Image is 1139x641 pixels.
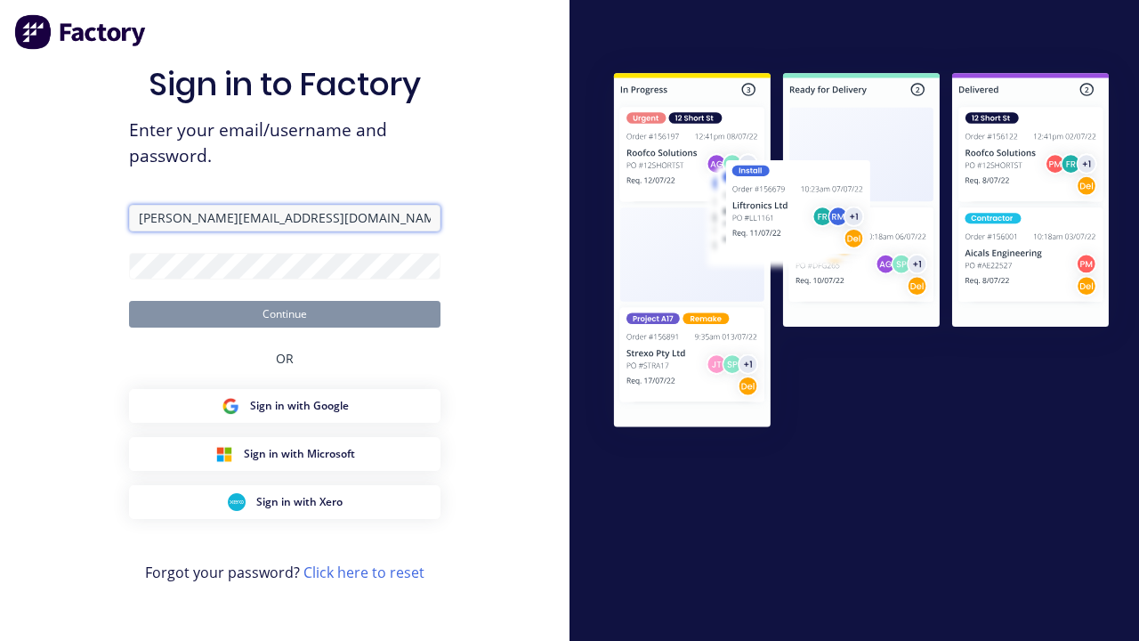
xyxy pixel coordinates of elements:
button: Google Sign inSign in with Google [129,389,440,423]
div: OR [276,328,294,389]
button: Microsoft Sign inSign in with Microsoft [129,437,440,471]
a: Click here to reset [303,563,424,582]
img: Google Sign in [222,397,239,415]
img: Factory [14,14,148,50]
img: Xero Sign in [228,493,246,511]
button: Xero Sign inSign in with Xero [129,485,440,519]
button: Continue [129,301,440,328]
span: Sign in with Microsoft [244,446,355,462]
img: Microsoft Sign in [215,445,233,463]
input: Email/Username [129,205,440,231]
span: Forgot your password? [145,562,424,583]
img: Sign in [584,45,1139,459]
span: Sign in with Xero [256,494,343,510]
h1: Sign in to Factory [149,65,421,103]
span: Sign in with Google [250,398,349,414]
span: Enter your email/username and password. [129,118,440,169]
